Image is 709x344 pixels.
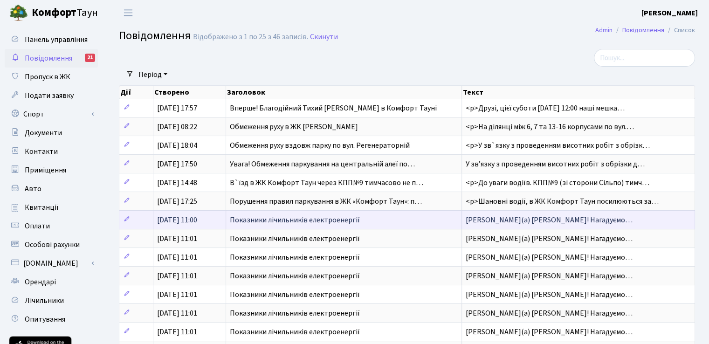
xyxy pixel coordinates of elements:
[25,314,65,324] span: Опитування
[594,49,695,67] input: Пошук...
[25,240,80,250] span: Особові рахунки
[25,72,70,82] span: Пропуск в ЖК
[230,140,410,151] span: Обмеження руху вздовж парку по вул. Регенераторній
[226,86,462,99] th: Заголовок
[5,30,98,49] a: Панель управління
[157,271,197,281] span: [DATE] 11:01
[462,86,695,99] th: Текст
[157,196,197,206] span: [DATE] 17:25
[193,33,308,41] div: Відображено з 1 по 25 з 46 записів.
[117,5,140,21] button: Переключити навігацію
[466,159,645,169] span: У звʼязку з проведенням висотних робіт з обрізки д…
[466,103,625,113] span: <p>Друзі, цієї суботи [DATE] 12:00 наші мешка…
[310,33,338,41] a: Скинути
[157,289,197,300] span: [DATE] 11:01
[9,4,28,22] img: logo.png
[25,34,88,45] span: Панель управління
[230,122,358,132] span: Обмеження руху в ЖК [PERSON_NAME]
[466,289,633,300] span: [PERSON_NAME](а) [PERSON_NAME]! Нагадуємо…
[119,86,153,99] th: Дії
[153,86,227,99] th: Створено
[466,234,633,244] span: [PERSON_NAME](а) [PERSON_NAME]! Нагадуємо…
[641,8,698,18] b: [PERSON_NAME]
[466,308,633,318] span: [PERSON_NAME](а) [PERSON_NAME]! Нагадуємо…
[5,254,98,273] a: [DOMAIN_NAME]
[466,252,633,262] span: [PERSON_NAME](а) [PERSON_NAME]! Нагадуємо…
[25,146,58,157] span: Контакти
[466,178,649,188] span: <p>До уваги водіїв. КПП№9 (зі сторони Сільпо) тимч…
[157,327,197,337] span: [DATE] 11:01
[5,161,98,179] a: Приміщення
[664,25,695,35] li: Список
[5,124,98,142] a: Документи
[25,128,62,138] span: Документи
[135,67,171,83] a: Період
[157,159,197,169] span: [DATE] 17:50
[230,271,360,281] span: Показники лічильників електроенергії
[230,327,360,337] span: Показники лічильників електроенергії
[5,68,98,86] a: Пропуск в ЖК
[25,221,50,231] span: Оплати
[119,28,191,44] span: Повідомлення
[230,308,360,318] span: Показники лічильників електроенергії
[157,122,197,132] span: [DATE] 08:22
[466,271,633,281] span: [PERSON_NAME](а) [PERSON_NAME]! Нагадуємо…
[5,142,98,161] a: Контакти
[230,196,422,206] span: Порушення правил паркування в ЖК «Комфорт Таун»: п…
[466,215,633,225] span: [PERSON_NAME](а) [PERSON_NAME]! Нагадуємо…
[230,234,360,244] span: Показники лічильників електроенергії
[157,178,197,188] span: [DATE] 14:48
[581,21,709,40] nav: breadcrumb
[595,25,613,35] a: Admin
[230,289,360,300] span: Показники лічильників електроенергії
[5,105,98,124] a: Спорт
[622,25,664,35] a: Повідомлення
[230,103,437,113] span: Вперше! Благодійний Тихий [PERSON_NAME] в Комфорт Тауні
[157,308,197,318] span: [DATE] 11:01
[25,296,64,306] span: Лічильники
[157,103,197,113] span: [DATE] 17:57
[25,165,66,175] span: Приміщення
[466,140,650,151] span: <p>У зв`язку з проведенням висотних робіт з обрізк…
[25,277,56,287] span: Орендарі
[641,7,698,19] a: [PERSON_NAME]
[5,217,98,235] a: Оплати
[5,179,98,198] a: Авто
[230,178,423,188] span: В`їзд в ЖК Комфорт Таун через КПП№9 тимчасово не п…
[5,86,98,105] a: Подати заявку
[5,49,98,68] a: Повідомлення21
[5,310,98,329] a: Опитування
[25,53,72,63] span: Повідомлення
[157,140,197,151] span: [DATE] 18:04
[5,235,98,254] a: Особові рахунки
[230,215,360,225] span: Показники лічильників електроенергії
[157,252,197,262] span: [DATE] 11:01
[466,122,634,132] span: <p>На ділянці між 6, 7 та 13-16 корпусами по вул.…
[5,273,98,291] a: Орендарі
[25,184,41,194] span: Авто
[157,234,197,244] span: [DATE] 11:01
[5,198,98,217] a: Квитанції
[466,327,633,337] span: [PERSON_NAME](а) [PERSON_NAME]! Нагадуємо…
[230,159,415,169] span: Увага! Обмеження паркування на центральній алеї по…
[5,291,98,310] a: Лічильники
[32,5,98,21] span: Таун
[157,215,197,225] span: [DATE] 11:00
[32,5,76,20] b: Комфорт
[25,90,74,101] span: Подати заявку
[85,54,95,62] div: 21
[466,196,659,206] span: <p>Шановні водії, в ЖК Комфорт Таун посилюються за…
[230,252,360,262] span: Показники лічильників електроенергії
[25,202,59,213] span: Квитанції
